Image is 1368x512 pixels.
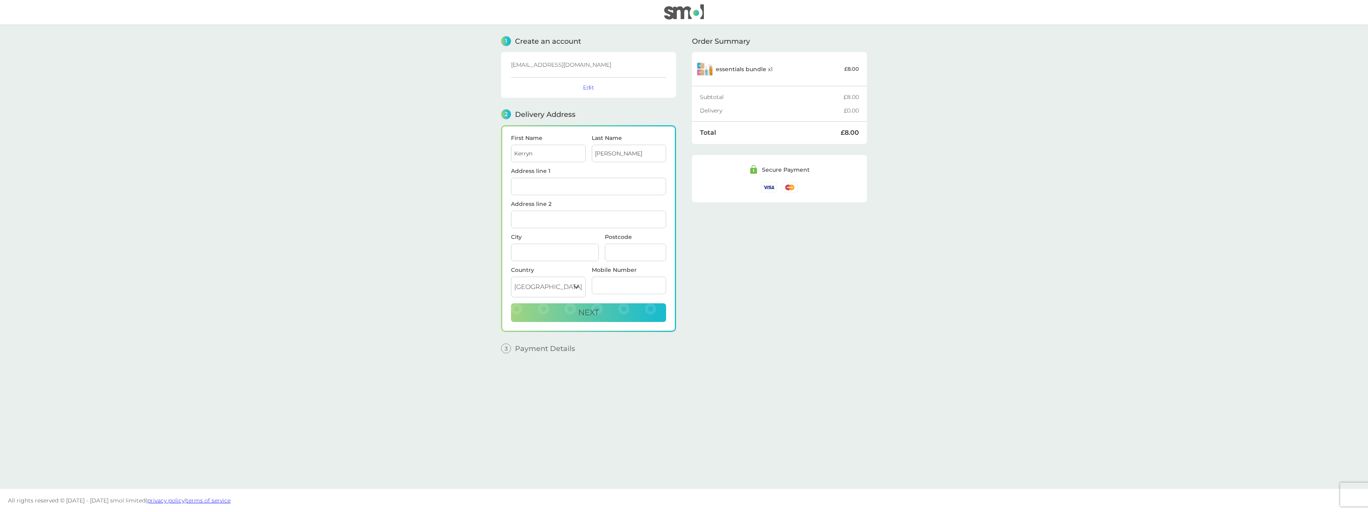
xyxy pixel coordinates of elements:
[511,303,666,322] button: Next
[583,84,594,91] button: Edit
[515,111,575,118] span: Delivery Address
[511,61,611,68] span: [EMAIL_ADDRESS][DOMAIN_NAME]
[716,66,766,73] span: essentials bundle
[782,182,798,192] img: /assets/icons/cards/mastercard.svg
[843,94,859,100] div: £8.00
[515,345,575,352] span: Payment Details
[501,36,511,46] span: 1
[700,108,844,113] div: Delivery
[578,308,599,317] span: Next
[762,167,810,173] div: Secure Payment
[761,182,777,192] img: /assets/icons/cards/visa.svg
[605,234,666,240] label: Postcode
[716,66,773,72] p: x 1
[664,4,704,19] img: smol
[841,130,859,136] div: £8.00
[511,168,666,174] label: Address line 1
[515,38,581,45] span: Create an account
[844,65,859,73] p: £8.00
[511,135,586,141] label: First Name
[511,234,599,240] label: City
[511,201,666,207] label: Address line 2
[592,135,667,141] label: Last Name
[692,38,750,45] span: Order Summary
[700,94,843,100] div: Subtotal
[501,343,511,353] span: 3
[186,497,231,504] a: terms of service
[147,497,185,504] a: privacy policy
[501,109,511,119] span: 2
[700,130,841,136] div: Total
[592,267,667,273] label: Mobile Number
[511,267,586,273] div: Country
[844,108,859,113] div: £0.00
